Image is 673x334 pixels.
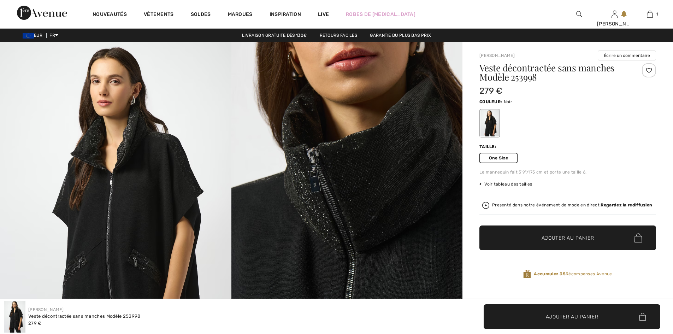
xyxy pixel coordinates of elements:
img: Bag.svg [639,313,646,321]
span: EUR [23,33,45,38]
span: Noir [504,99,512,104]
span: Ajouter au panier [542,234,594,242]
a: 1 [632,10,667,18]
img: Euro [23,33,34,39]
div: Noir [480,110,499,136]
span: 279 € [28,321,42,326]
a: Marques [228,11,253,19]
span: FR [49,33,58,38]
strong: Regardez la rediffusion [601,203,652,207]
button: Écrire un commentaire [598,51,656,60]
img: recherche [576,10,582,18]
span: Récompenses Avenue [534,271,612,277]
a: Soldes [191,11,211,19]
img: Mon panier [647,10,653,18]
span: Voir tableau des tailles [479,181,532,187]
a: Retours faciles [314,33,364,38]
img: 1ère Avenue [17,6,67,20]
a: Garantie du plus bas prix [364,33,437,38]
button: Ajouter au panier [484,304,660,329]
span: Inspiration [270,11,301,19]
img: Mes infos [612,10,618,18]
img: Regardez la rediffusion [482,202,489,209]
a: [PERSON_NAME] [28,307,64,312]
span: Couleur: [479,99,502,104]
button: Ajouter au panier [479,225,656,250]
a: Live [318,11,329,18]
a: Se connecter [612,11,618,17]
a: Nouveautés [93,11,127,19]
a: Livraison gratuite dès 130€ [236,33,312,38]
img: Bag.svg [634,233,642,242]
div: [PERSON_NAME] [597,20,632,28]
h1: Veste décontractée sans manches Modèle 253998 [479,63,627,82]
div: Presenté dans notre événement de mode en direct. [492,203,652,207]
div: Veste décontractée sans manches Modèle 253998 [28,313,141,320]
strong: Accumulez 35 [534,271,566,276]
span: 1 [656,11,658,17]
iframe: Ouvre un widget dans lequel vous pouvez trouver plus d’informations [628,281,666,299]
div: Le mannequin fait 5'9"/175 cm et porte une taille 6. [479,169,656,175]
img: Récompenses Avenue [523,269,531,279]
span: One Size [479,153,518,163]
img: Veste D&eacute;contract&eacute;e Sans Manches mod&egrave;le 253998 [4,301,25,333]
span: Ajouter au panier [546,313,598,320]
div: Taille: [479,143,498,150]
a: Robes de [MEDICAL_DATA] [346,11,415,18]
a: [PERSON_NAME] [479,53,515,58]
a: Vêtements [144,11,174,19]
span: 279 € [479,86,503,96]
